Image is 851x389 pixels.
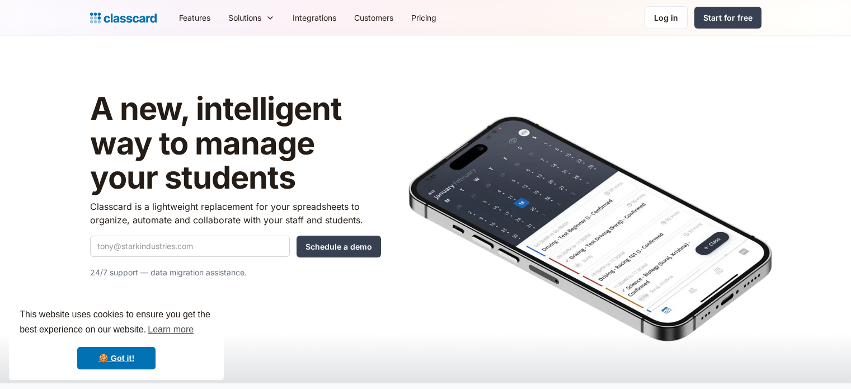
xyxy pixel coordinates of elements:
a: learn more about cookies [146,321,195,338]
div: Solutions [228,12,261,24]
div: cookieconsent [9,297,224,380]
a: dismiss cookie message [77,347,156,369]
p: Classcard is a lightweight replacement for your spreadsheets to organize, automate and collaborat... [90,200,381,227]
div: Solutions [219,5,284,30]
p: 24/7 support — data migration assistance. [90,266,381,279]
input: Schedule a demo [297,236,381,257]
a: Pricing [402,5,445,30]
a: Log in [645,6,688,29]
a: Customers [345,5,402,30]
a: Logo [90,10,157,26]
div: Start for free [703,12,753,24]
input: tony@starkindustries.com [90,236,290,257]
a: Integrations [284,5,345,30]
form: Quick Demo Form [90,236,381,257]
div: Log in [654,12,678,24]
a: Start for free [694,7,761,29]
h1: A new, intelligent way to manage your students [90,92,381,195]
span: This website uses cookies to ensure you get the best experience on our website. [20,308,213,338]
a: Features [170,5,219,30]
